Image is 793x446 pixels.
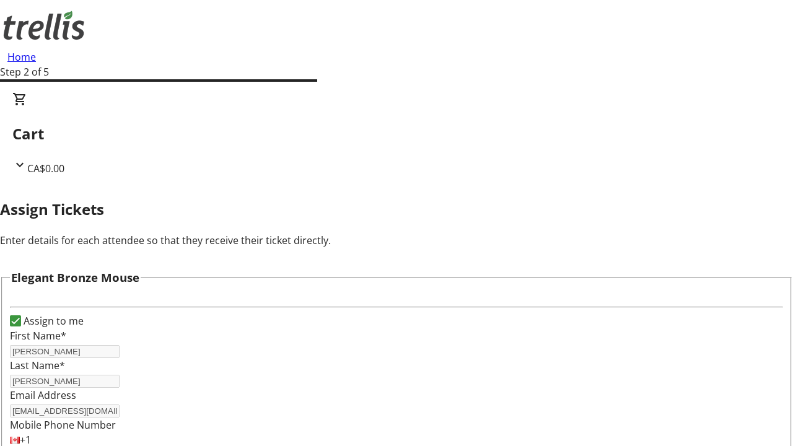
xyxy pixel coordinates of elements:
[27,162,64,175] span: CA$0.00
[11,269,139,286] h3: Elegant Bronze Mouse
[10,359,65,372] label: Last Name*
[12,92,781,176] div: CartCA$0.00
[10,329,66,343] label: First Name*
[12,123,781,145] h2: Cart
[10,418,116,432] label: Mobile Phone Number
[21,313,84,328] label: Assign to me
[10,388,76,402] label: Email Address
